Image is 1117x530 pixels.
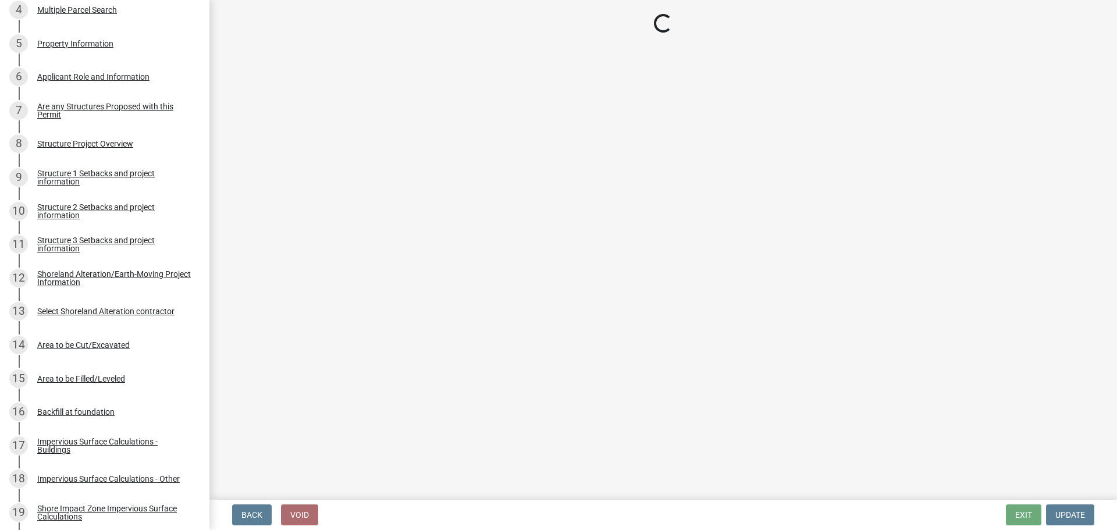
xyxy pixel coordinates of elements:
div: 8 [9,134,28,153]
div: Multiple Parcel Search [37,6,117,14]
div: 17 [9,436,28,455]
div: 6 [9,67,28,86]
div: Structure Project Overview [37,140,133,148]
div: 18 [9,469,28,488]
div: Structure 2 Setbacks and project information [37,203,191,219]
div: 5 [9,34,28,53]
span: Back [241,510,262,520]
div: 16 [9,403,28,421]
div: Area to be Filled/Leveled [37,375,125,383]
div: 4 [9,1,28,19]
div: 14 [9,336,28,354]
div: 15 [9,369,28,388]
div: Shoreland Alteration/Earth-Moving Project Information [37,270,191,286]
div: 7 [9,101,28,120]
div: Property Information [37,40,113,48]
div: 11 [9,235,28,254]
button: Void [281,504,318,525]
div: 9 [9,168,28,187]
div: Impervious Surface Calculations - Buildings [37,437,191,454]
button: Back [232,504,272,525]
div: 19 [9,503,28,522]
div: Impervious Surface Calculations - Other [37,475,180,483]
div: 13 [9,302,28,321]
div: 12 [9,269,28,287]
div: Are any Structures Proposed with this Permit [37,102,191,119]
div: Shore Impact Zone Impervious Surface Calculations [37,504,191,521]
div: Applicant Role and Information [37,73,150,81]
div: Select Shoreland Alteration contractor [37,307,175,315]
div: 10 [9,202,28,220]
button: Update [1046,504,1094,525]
div: Structure 3 Setbacks and project information [37,236,191,252]
button: Exit [1006,504,1041,525]
div: Backfill at foundation [37,408,115,416]
span: Update [1055,510,1085,520]
div: Area to be Cut/Excavated [37,341,130,349]
div: Structure 1 Setbacks and project information [37,169,191,186]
